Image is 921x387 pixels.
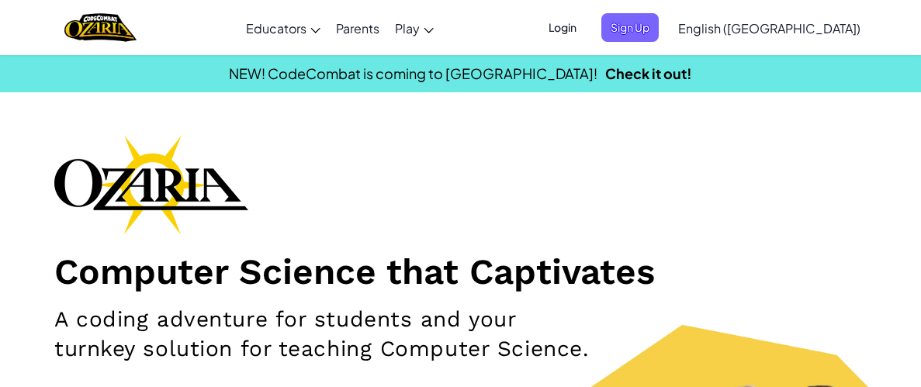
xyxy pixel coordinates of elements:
a: Check it out! [605,64,692,82]
h2: A coding adventure for students and your turnkey solution for teaching Computer Science. [54,305,598,364]
h1: Computer Science that Captivates [54,250,867,293]
button: Login [539,13,586,42]
span: NEW! CodeCombat is coming to [GEOGRAPHIC_DATA]! [229,64,597,82]
span: Play [395,20,420,36]
button: Sign Up [601,13,659,42]
img: Home [64,12,137,43]
a: Ozaria by CodeCombat logo [64,12,137,43]
img: Ozaria branding logo [54,135,248,234]
a: Play [387,7,441,49]
a: Educators [238,7,328,49]
a: English ([GEOGRAPHIC_DATA]) [670,7,868,49]
span: Educators [246,20,306,36]
a: Parents [328,7,387,49]
span: English ([GEOGRAPHIC_DATA]) [678,20,860,36]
